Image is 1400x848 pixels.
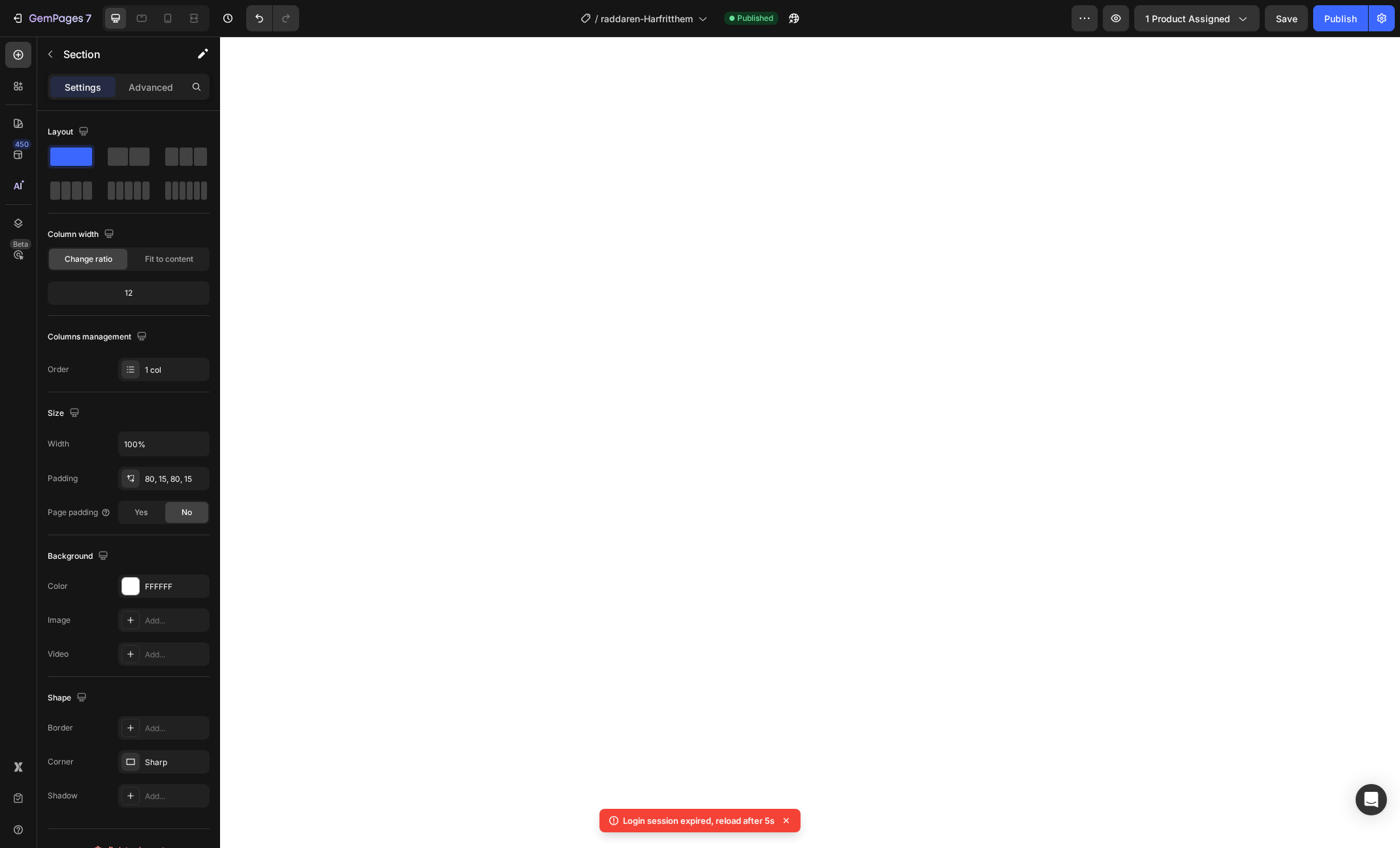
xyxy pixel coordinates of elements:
div: 12 [50,284,207,302]
span: Save [1276,13,1297,24]
p: Advanced [129,80,173,94]
div: Image [48,614,71,626]
div: FFFFFF [145,581,206,593]
div: Color [48,580,68,592]
p: Settings [65,80,101,94]
div: 1 col [145,364,206,376]
div: Page padding [48,507,111,518]
div: Video [48,648,69,660]
p: 7 [86,10,91,26]
div: Columns management [48,328,150,346]
div: Width [48,438,69,450]
span: / [595,12,598,25]
div: Publish [1324,12,1357,25]
button: 1 product assigned [1134,5,1260,31]
input: Auto [119,432,209,456]
span: Change ratio [65,253,112,265]
div: Padding [48,473,78,484]
div: Column width [48,226,117,243]
div: Shape [48,689,89,707]
div: Add... [145,649,206,661]
div: Background [48,548,111,565]
div: Order [48,364,69,375]
div: Beta [10,239,31,249]
div: Layout [48,123,91,141]
span: No [182,507,192,518]
div: Border [48,722,73,734]
button: Publish [1313,5,1368,31]
div: 80, 15, 80, 15 [145,473,206,485]
div: Corner [48,756,74,768]
div: Size [48,405,82,422]
button: 7 [5,5,97,31]
div: Undo/Redo [246,5,299,31]
div: Add... [145,791,206,802]
div: Add... [145,615,206,627]
p: Section [63,46,170,62]
button: Save [1265,5,1308,31]
iframe: Design area [220,37,1400,848]
span: Yes [135,507,148,518]
div: Sharp [145,757,206,768]
div: Add... [145,723,206,734]
div: Shadow [48,790,78,802]
span: 1 product assigned [1145,12,1230,25]
div: Open Intercom Messenger [1356,784,1387,815]
div: 450 [12,139,31,149]
span: raddaren-Harfritthem [601,12,693,25]
p: Login session expired, reload after 5s [623,814,774,827]
span: Published [737,12,773,24]
span: Fit to content [145,253,193,265]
